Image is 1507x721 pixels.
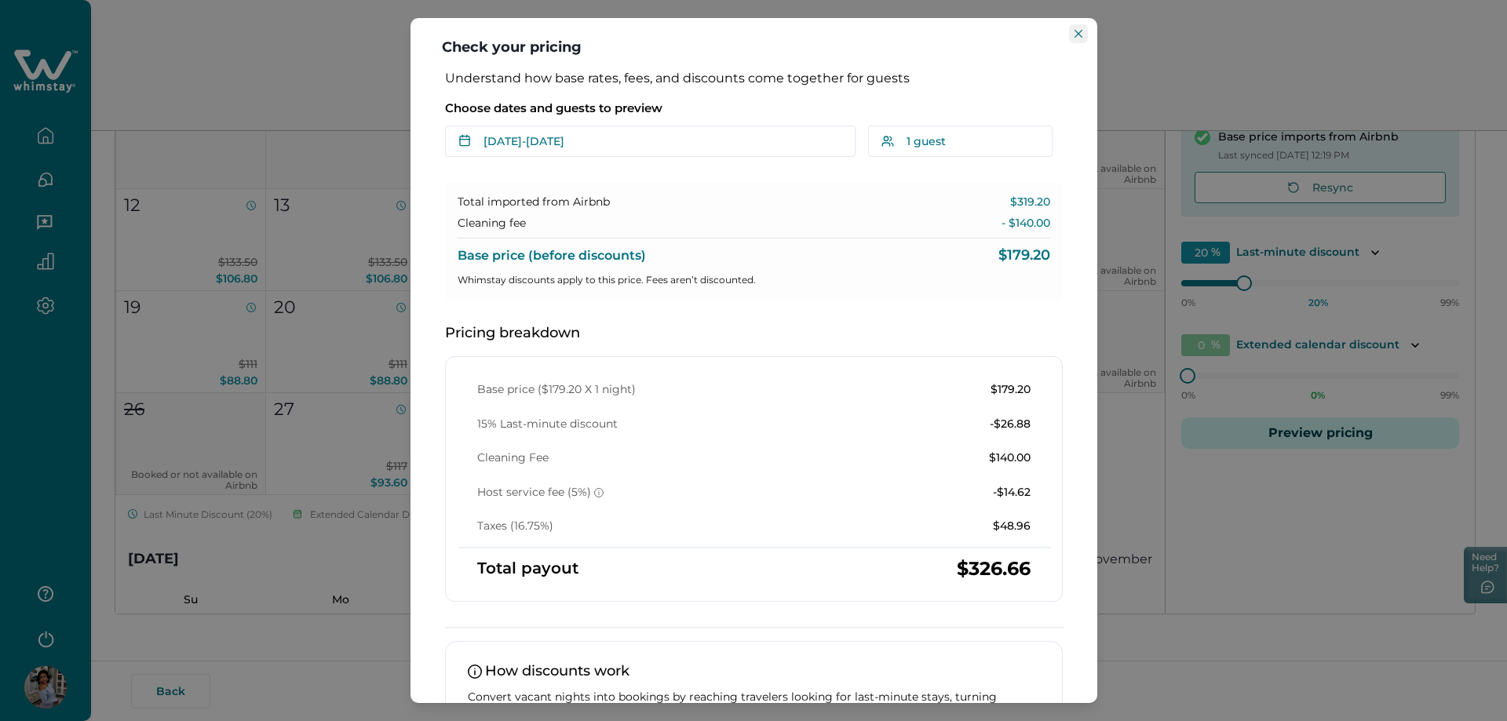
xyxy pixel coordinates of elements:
p: Total payout [477,561,578,577]
button: [DATE]-[DATE] [445,126,856,157]
p: Convert vacant nights into bookings by reaching travelers looking for last-minute stays, turning ... [468,689,1040,720]
p: $179.20 [998,248,1050,264]
p: Understand how base rates, fees, and discounts come together for guests [445,71,1063,86]
p: $140.00 [989,450,1031,466]
p: $326.66 [957,561,1031,577]
p: - $140.00 [1002,216,1050,231]
button: 1 guest [868,126,1053,157]
button: Close [1069,24,1088,43]
p: Whimstay discounts apply to this price. Fees aren’t discounted. [458,272,1050,288]
p: 15% Last-minute discount [477,417,618,432]
p: Cleaning Fee [477,450,549,466]
p: Base price (before discounts) [458,248,646,264]
p: Base price ($179.20 X 1 night) [477,382,636,398]
p: $48.96 [993,519,1031,534]
p: $319.20 [1010,195,1050,210]
p: Cleaning fee [458,216,526,231]
p: -$14.62 [993,485,1031,501]
p: Pricing breakdown [445,326,1063,341]
p: Total imported from Airbnb [458,195,610,210]
header: Check your pricing [411,18,1097,71]
p: $179.20 [991,382,1031,398]
button: 1 guest [868,126,1063,157]
p: -$26.88 [990,417,1031,432]
p: How discounts work [468,664,1040,679]
p: Host service fee (5%) [477,485,604,501]
p: Choose dates and guests to preview [445,100,1063,116]
p: Taxes (16.75%) [477,519,553,534]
